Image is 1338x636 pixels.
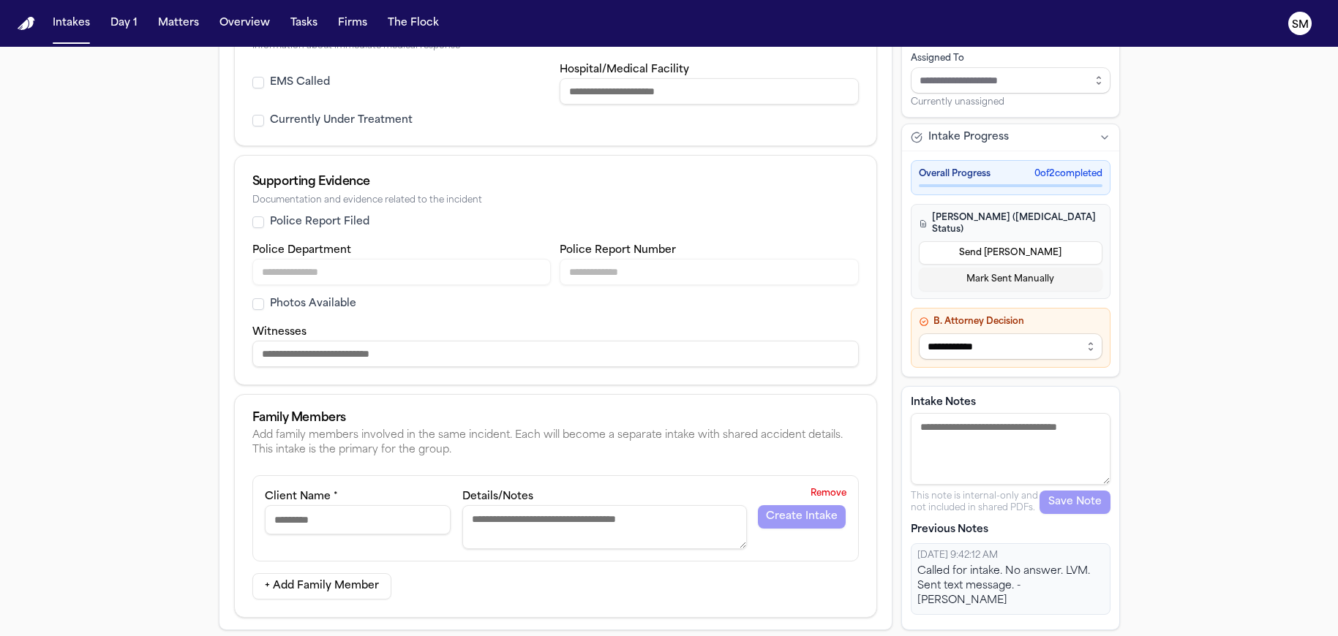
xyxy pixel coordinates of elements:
label: Police Report Filed [270,215,369,230]
h4: [PERSON_NAME] ([MEDICAL_DATA] Status) [919,212,1102,235]
label: EMS Called [270,75,330,90]
p: This note is internal-only and not included in shared PDFs. [911,491,1040,514]
label: Details/Notes [462,491,533,502]
span: Overall Progress [919,168,991,180]
button: The Flock [382,10,445,37]
button: Send [PERSON_NAME] [919,241,1102,265]
button: Overview [214,10,276,37]
div: [DATE] 9:42:12 AM [917,550,1104,561]
span: Currently unassigned [911,96,1004,108]
label: Intake Notes [911,395,1110,410]
button: Mark Sent Manually [919,268,1102,291]
p: Previous Notes [911,523,1110,537]
div: Family Members [252,412,859,424]
div: Called for intake. No answer. LVM. Sent text message. - [PERSON_NAME] [917,564,1104,608]
button: + Add Family Member [252,573,391,599]
button: Firms [332,10,373,37]
input: Witnesses [252,341,859,367]
h4: B. Attorney Decision [919,316,1102,328]
input: Police department [252,259,552,285]
button: Remove [805,482,852,505]
div: Documentation and evidence related to the incident [252,195,859,206]
input: Assign to staff member [911,67,1110,94]
label: Police Department [252,245,351,256]
span: Intake Progress [928,130,1009,145]
div: Information about immediate medical response [252,41,859,52]
span: 0 of 2 completed [1034,168,1102,180]
input: Police report number [560,259,859,285]
button: Intake Progress [902,124,1119,151]
label: Currently Under Treatment [270,113,413,128]
div: Supporting Evidence [252,173,859,191]
label: Hospital/Medical Facility [560,64,689,75]
button: Tasks [285,10,323,37]
button: Matters [152,10,205,37]
input: Hospital or medical facility [560,78,859,105]
label: Photos Available [270,297,356,311]
button: Day 1 [105,10,143,37]
label: Witnesses [252,327,307,338]
img: Finch Logo [18,17,35,31]
a: Home [18,17,35,31]
button: Intakes [47,10,96,37]
textarea: Intake notes [911,413,1110,485]
label: Police Report Number [560,245,676,256]
div: Add family members involved in the same incident. Each will become a separate intake with shared ... [252,428,859,458]
div: Assigned To [911,53,1110,64]
label: Client Name * [265,491,338,502]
